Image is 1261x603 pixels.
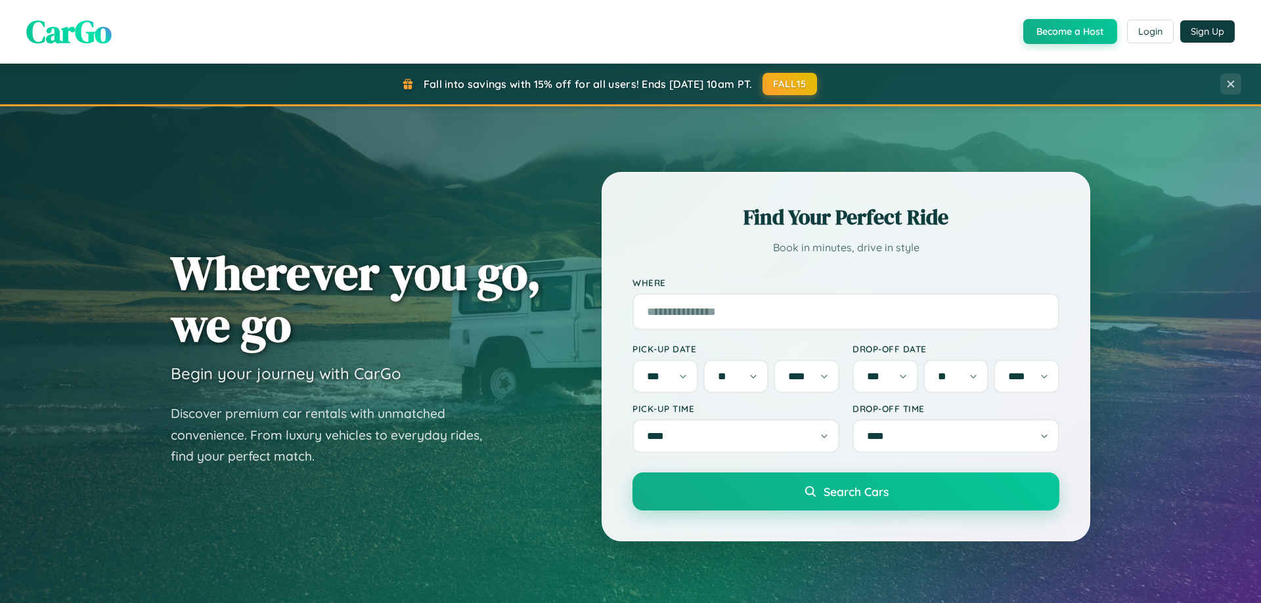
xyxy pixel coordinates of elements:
button: FALL15 [763,73,818,95]
label: Where [632,277,1059,288]
span: CarGo [26,10,112,53]
h2: Find Your Perfect Ride [632,203,1059,232]
button: Become a Host [1023,19,1117,44]
label: Pick-up Time [632,403,839,414]
label: Drop-off Time [852,403,1059,414]
button: Sign Up [1180,20,1235,43]
label: Drop-off Date [852,343,1059,354]
span: Search Cars [824,484,889,499]
button: Search Cars [632,472,1059,510]
h1: Wherever you go, we go [171,247,541,350]
span: Fall into savings with 15% off for all users! Ends [DATE] 10am PT. [424,77,753,91]
p: Discover premium car rentals with unmatched convenience. From luxury vehicles to everyday rides, ... [171,403,499,467]
h3: Begin your journey with CarGo [171,364,401,383]
label: Pick-up Date [632,343,839,354]
p: Book in minutes, drive in style [632,238,1059,257]
button: Login [1127,20,1174,43]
